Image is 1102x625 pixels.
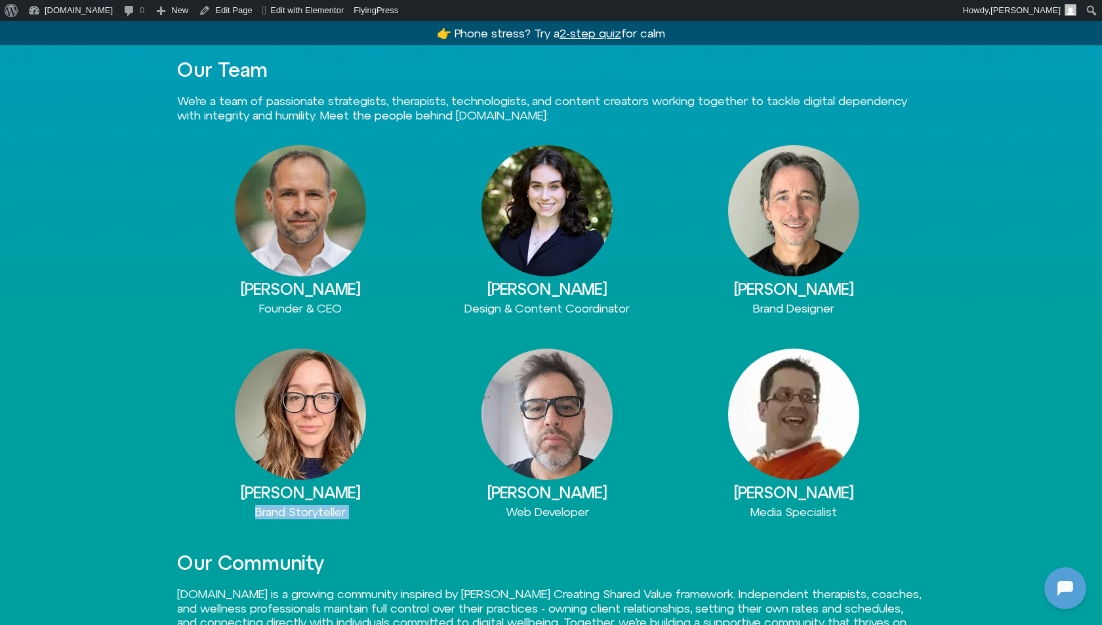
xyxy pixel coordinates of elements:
h3: [PERSON_NAME] [177,484,424,501]
span: Media Specialist [750,505,837,519]
span: Brand Storyteller [255,505,346,519]
img: dave [728,349,859,480]
img: eli2 [235,145,366,276]
span: Founder & CEO [259,301,342,315]
span: Design & Content Coordinator [464,301,630,315]
img: alex [235,349,366,480]
a: 👉 Phone stress? Try a2-step quizfor calm [437,26,665,40]
h3: [PERSON_NAME] [670,280,917,297]
h3: [PERSON_NAME] [424,484,670,501]
h3: [PERSON_NAME] [670,484,917,501]
u: 2-step quiz [560,26,621,40]
img: rob [481,349,613,480]
h2: Our Community [177,552,925,574]
h3: [PERSON_NAME] [177,280,424,297]
span: Edit with Elementor [270,5,344,15]
h2: Our Team [177,59,925,81]
span: [PERSON_NAME] [990,5,1061,15]
img: randy [728,145,859,276]
iframe: Botpress [1044,567,1086,609]
span: Web Developer [506,505,589,519]
h3: [PERSON_NAME] [424,280,670,297]
span: We’re a team of passionate strategists, therapists, technologists, and content creators working t... [177,94,907,122]
span: Brand Designer [753,301,834,315]
img: amy [481,145,613,276]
